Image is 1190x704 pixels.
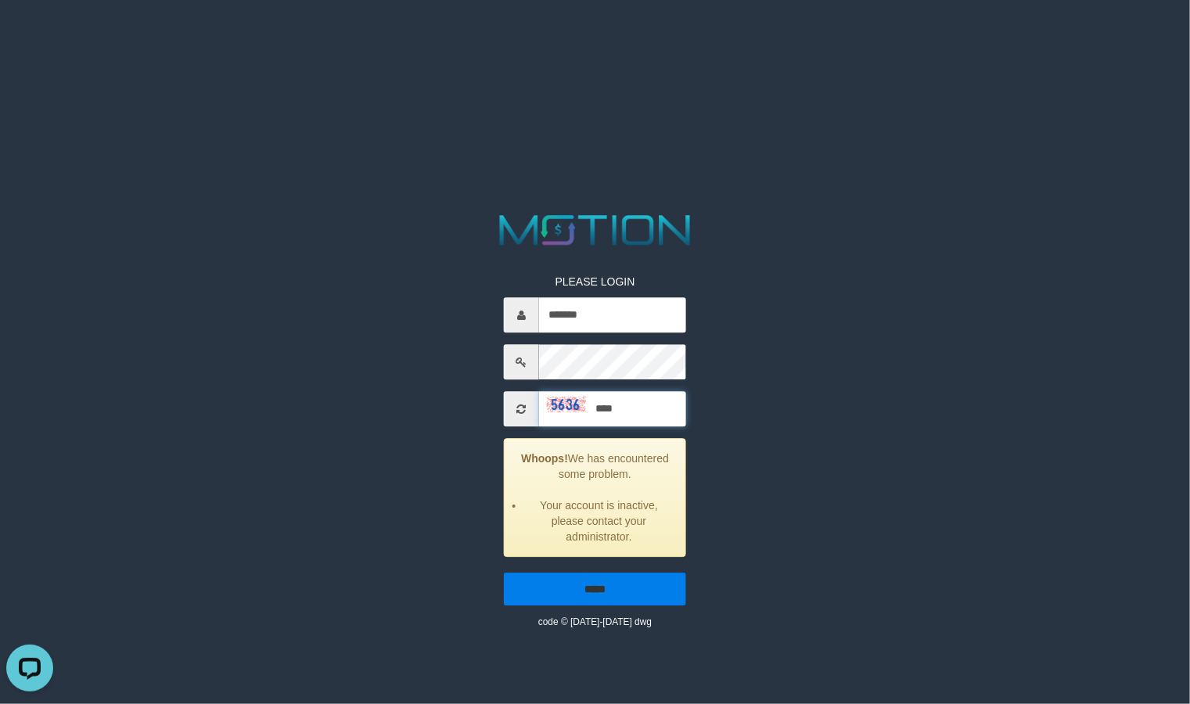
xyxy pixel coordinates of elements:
img: MOTION_logo.png [491,210,699,250]
li: Your account is inactive, please contact your administrator. [524,498,674,545]
strong: Whoops! [521,453,568,465]
button: Open LiveChat chat widget [6,6,53,53]
p: PLEASE LOGIN [504,275,686,290]
img: captcha [547,397,586,412]
small: code © [DATE]-[DATE] dwg [538,617,652,628]
div: We has encountered some problem. [504,439,686,558]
